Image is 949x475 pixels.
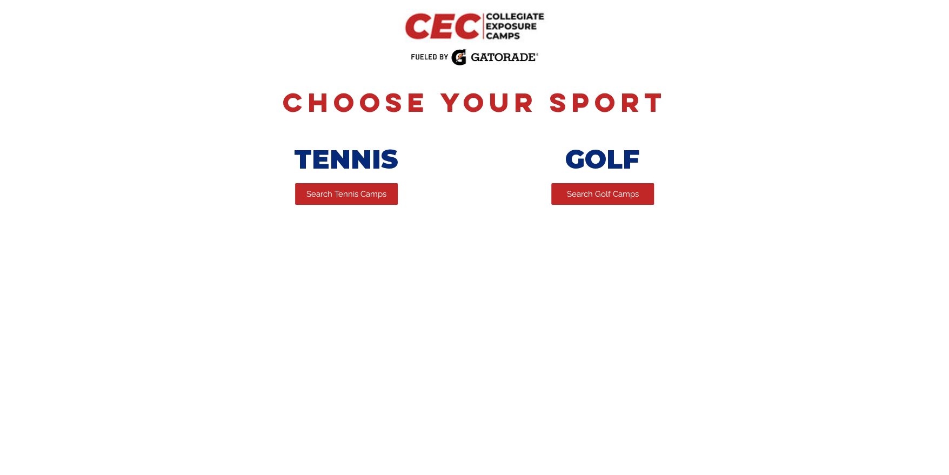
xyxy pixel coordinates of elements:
span: Search Golf Camps [567,189,639,200]
a: Search Tennis Camps [295,183,398,205]
span: TENNIS [294,144,398,175]
img: CEC Logo Primary.png [391,4,557,48]
img: Fueled by Gatorade.png [410,49,538,66]
span: Choose Your Sport [283,85,667,119]
span: Search Tennis Camps [306,189,386,200]
a: Search Golf Camps [551,183,654,205]
span: GOLF [565,144,639,175]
